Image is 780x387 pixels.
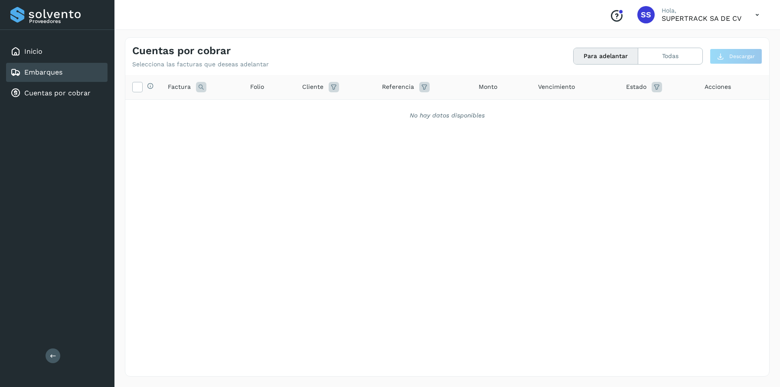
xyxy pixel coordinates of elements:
[6,84,108,103] div: Cuentas por cobrar
[6,42,108,61] div: Inicio
[29,18,104,24] p: Proveedores
[662,7,741,14] p: Hola,
[382,82,414,91] span: Referencia
[705,82,731,91] span: Acciones
[638,48,702,64] button: Todas
[24,68,62,76] a: Embarques
[137,111,758,120] div: No hay datos disponibles
[168,82,191,91] span: Factura
[574,48,638,64] button: Para adelantar
[729,52,755,60] span: Descargar
[302,82,323,91] span: Cliente
[132,45,231,57] h4: Cuentas por cobrar
[24,47,42,55] a: Inicio
[6,63,108,82] div: Embarques
[479,82,497,91] span: Monto
[710,49,762,64] button: Descargar
[24,89,91,97] a: Cuentas por cobrar
[662,14,741,23] p: SUPERTRACK SA DE CV
[132,61,269,68] p: Selecciona las facturas que deseas adelantar
[626,82,646,91] span: Estado
[250,82,264,91] span: Folio
[538,82,575,91] span: Vencimiento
